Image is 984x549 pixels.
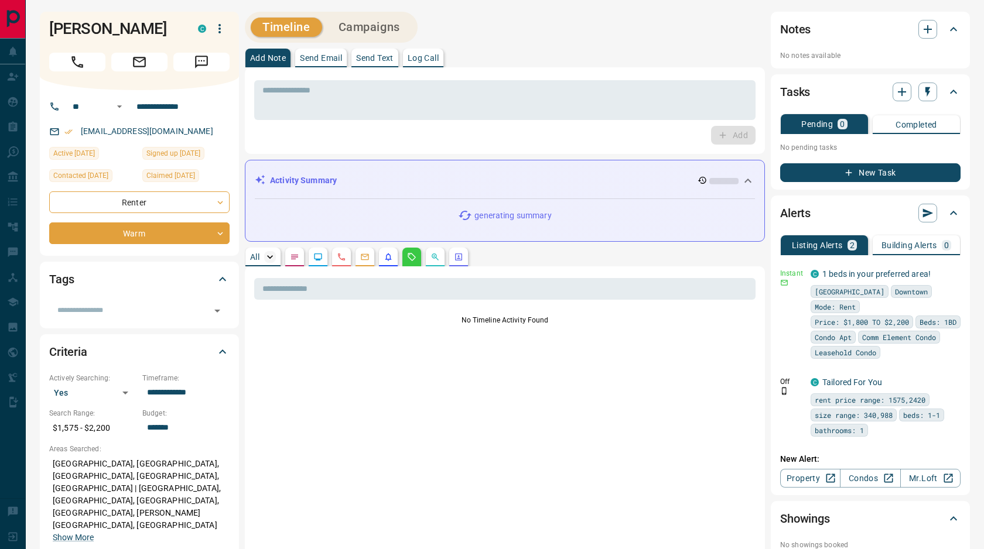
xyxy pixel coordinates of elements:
svg: Email Verified [64,128,73,136]
p: Instant [780,268,804,279]
p: 0 [840,120,845,128]
span: bathrooms: 1 [815,424,864,436]
p: 2 [850,241,855,249]
p: 0 [944,241,949,249]
svg: Agent Actions [454,252,463,262]
p: No Timeline Activity Found [254,315,756,325]
p: Budget: [142,408,230,418]
p: No notes available [780,50,961,61]
h2: Showings [780,509,830,528]
span: Contacted [DATE] [53,170,108,181]
a: Property [780,469,840,488]
span: Active [DATE] [53,147,95,159]
a: 1 beds in your preferred area! [822,269,931,279]
p: [GEOGRAPHIC_DATA], [GEOGRAPHIC_DATA], [GEOGRAPHIC_DATA], [GEOGRAPHIC_DATA], [GEOGRAPHIC_DATA] | [... [49,454,230,547]
h2: Criteria [49,342,87,361]
div: Notes [780,15,961,43]
p: Completed [896,121,937,129]
p: Pending [801,120,833,128]
a: Condos [840,469,900,488]
span: Claimed [DATE] [146,170,195,181]
p: Building Alerts [881,241,937,249]
div: Activity Summary [255,170,755,191]
span: Message [173,53,230,71]
span: Downtown [895,286,928,297]
p: Log Call [408,54,439,62]
div: Showings [780,505,961,533]
svg: Calls [337,252,346,262]
svg: Requests [407,252,416,262]
p: No pending tasks [780,139,961,156]
button: Timeline [251,18,322,37]
p: Listing Alerts [792,241,843,249]
span: Comm Element Condo [862,331,936,343]
div: condos.ca [811,270,819,278]
a: Tailored For You [822,378,882,387]
p: generating summary [474,210,551,222]
p: Search Range: [49,408,136,418]
span: Call [49,53,105,71]
div: Tasks [780,78,961,106]
h2: Alerts [780,204,811,222]
p: All [250,253,259,261]
span: rent price range: 1575,2420 [815,394,925,406]
p: $1,575 - $2,200 [49,418,136,438]
span: Condo Apt [815,331,852,343]
div: Thu Sep 11 2025 [49,169,136,186]
p: Areas Searched: [49,444,230,454]
h2: Tags [49,270,74,289]
div: Sat Sep 13 2025 [49,147,136,163]
svg: Opportunities [430,252,440,262]
svg: Push Notification Only [780,387,788,395]
svg: Email [780,279,788,287]
div: Warm [49,222,230,244]
div: Alerts [780,199,961,227]
h2: Notes [780,20,811,39]
svg: Lead Browsing Activity [313,252,323,262]
div: Fri Sep 05 2025 [142,147,230,163]
p: Actively Searching: [49,373,136,383]
p: Timeframe: [142,373,230,383]
span: [GEOGRAPHIC_DATA] [815,286,884,297]
a: [EMAIL_ADDRESS][DOMAIN_NAME] [81,126,213,136]
span: Beds: 1BD [920,316,956,328]
span: beds: 1-1 [903,409,940,421]
span: Leasehold Condo [815,346,876,358]
div: Renter [49,191,230,213]
svg: Listing Alerts [384,252,393,262]
p: New Alert: [780,453,961,465]
svg: Emails [360,252,370,262]
h2: Tasks [780,83,810,101]
span: size range: 340,988 [815,409,893,421]
p: Send Email [300,54,342,62]
button: New Task [780,163,961,182]
p: Activity Summary [270,174,337,187]
span: Price: $1,800 TO $2,200 [815,316,909,328]
button: Campaigns [327,18,412,37]
div: condos.ca [198,25,206,33]
div: Fri Sep 05 2025 [142,169,230,186]
a: Mr.Loft [900,469,961,488]
div: condos.ca [811,378,819,386]
span: Mode: Rent [815,301,856,313]
p: Add Note [250,54,286,62]
button: Show More [53,531,94,544]
svg: Notes [290,252,299,262]
div: Yes [49,383,136,402]
span: Email [111,53,168,71]
p: Send Text [356,54,394,62]
div: Tags [49,265,230,293]
button: Open [112,99,127,114]
div: Criteria [49,338,230,366]
span: Signed up [DATE] [146,147,200,159]
button: Open [209,303,225,319]
p: Off [780,376,804,387]
h1: [PERSON_NAME] [49,19,180,38]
